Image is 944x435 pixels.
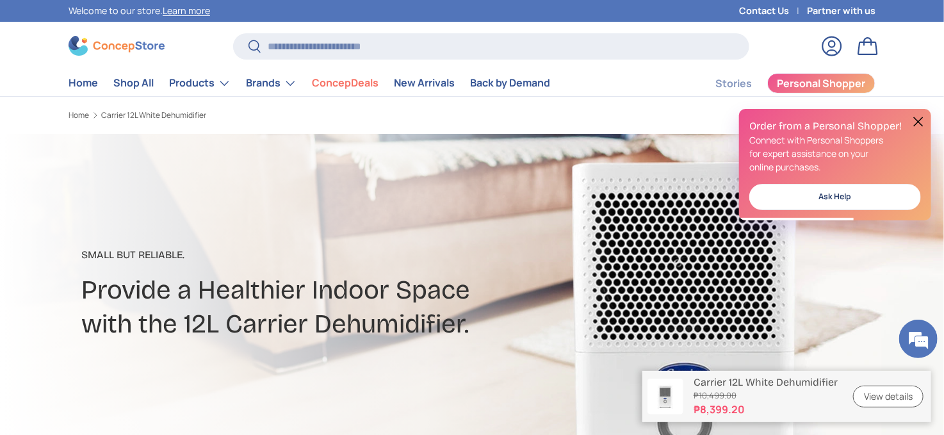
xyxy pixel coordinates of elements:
[394,70,455,95] a: New Arrivals
[685,70,875,96] nav: Secondary
[767,73,875,94] a: Personal Shopper
[470,70,550,95] a: Back by Demand
[777,78,866,88] span: Personal Shopper
[749,119,921,133] h2: Order from a Personal Shopper!
[647,379,683,414] img: carrier-dehumidifier-12-liter-full-view-concepstore
[161,70,238,96] summary: Products
[69,111,89,119] a: Home
[694,402,838,417] strong: ₱8,399.20
[101,111,206,119] a: Carrier 12L White Dehumidifier
[163,4,210,17] a: Learn more
[715,71,752,96] a: Stories
[749,133,921,174] p: Connect with Personal Shoppers for expert assistance on your online purchases.
[238,70,304,96] summary: Brands
[69,36,165,56] img: ConcepStore
[853,386,924,408] a: View details
[807,4,875,18] a: Partner with us
[694,376,838,388] p: Carrier 12L White Dehumidifier
[69,110,496,121] nav: Breadcrumbs
[312,70,378,95] a: ConcepDeals
[69,4,210,18] p: Welcome to our store.
[69,70,98,95] a: Home
[69,70,550,96] nav: Primary
[749,184,921,210] a: Ask Help
[113,70,154,95] a: Shop All
[739,4,807,18] a: Contact Us
[81,273,573,341] h2: Provide a Healthier Indoor Space with the 12L Carrier Dehumidifier.
[694,390,838,402] s: ₱10,499.00
[81,247,573,263] p: Small But Reliable.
